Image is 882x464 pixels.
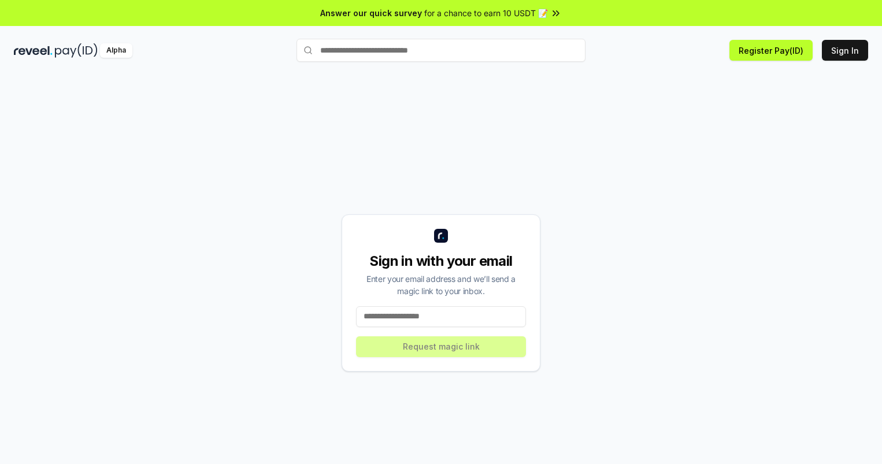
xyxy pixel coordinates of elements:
span: for a chance to earn 10 USDT 📝 [424,7,548,19]
button: Sign In [822,40,868,61]
img: pay_id [55,43,98,58]
div: Alpha [100,43,132,58]
span: Answer our quick survey [320,7,422,19]
img: logo_small [434,229,448,243]
img: reveel_dark [14,43,53,58]
div: Sign in with your email [356,252,526,270]
div: Enter your email address and we’ll send a magic link to your inbox. [356,273,526,297]
button: Register Pay(ID) [729,40,813,61]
